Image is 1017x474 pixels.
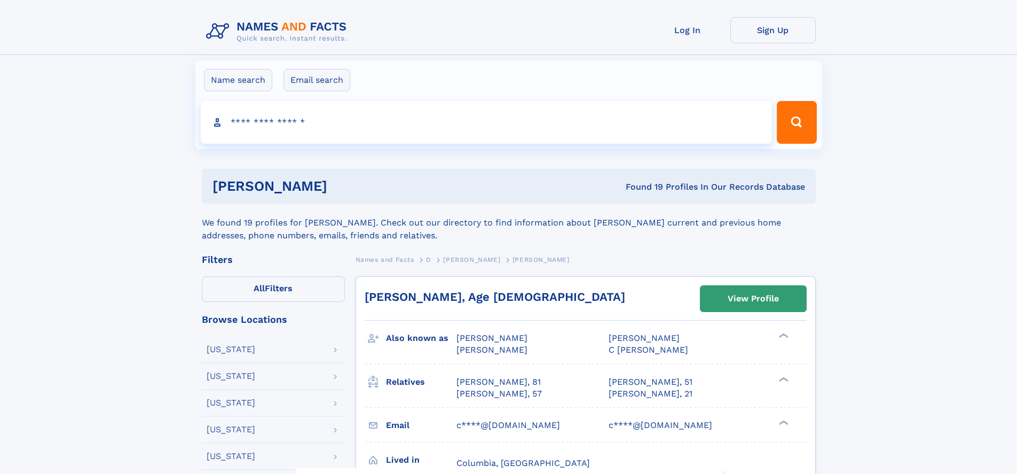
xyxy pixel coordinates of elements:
[513,256,570,263] span: [PERSON_NAME]
[609,376,692,388] a: [PERSON_NAME], 51
[207,345,255,354] div: [US_STATE]
[609,333,680,343] span: [PERSON_NAME]
[443,256,500,263] span: [PERSON_NAME]
[207,452,255,461] div: [US_STATE]
[212,180,477,193] h1: [PERSON_NAME]
[730,17,816,43] a: Sign Up
[476,181,805,193] div: Found 19 Profiles In Our Records Database
[728,286,779,311] div: View Profile
[456,458,590,468] span: Columbia, [GEOGRAPHIC_DATA]
[356,253,414,266] a: Names and Facts
[202,315,345,324] div: Browse Locations
[386,416,456,434] h3: Email
[456,376,541,388] a: [PERSON_NAME], 81
[645,17,730,43] a: Log In
[456,333,527,343] span: [PERSON_NAME]
[202,204,816,242] div: We found 19 profiles for [PERSON_NAME]. Check out our directory to find information about [PERSON...
[207,372,255,380] div: [US_STATE]
[456,388,542,400] a: [PERSON_NAME], 57
[202,276,345,302] label: Filters
[365,290,625,304] a: [PERSON_NAME], Age [DEMOGRAPHIC_DATA]
[700,286,806,312] a: View Profile
[283,69,350,91] label: Email search
[386,451,456,469] h3: Lived in
[207,425,255,434] div: [US_STATE]
[207,399,255,407] div: [US_STATE]
[202,255,345,265] div: Filters
[426,253,431,266] a: D
[776,376,789,383] div: ❯
[386,373,456,391] h3: Relatives
[201,101,772,144] input: search input
[777,101,816,144] button: Search Button
[386,329,456,347] h3: Also known as
[609,388,692,400] a: [PERSON_NAME], 21
[776,332,789,339] div: ❯
[202,17,356,46] img: Logo Names and Facts
[443,253,500,266] a: [PERSON_NAME]
[426,256,431,263] span: D
[776,419,789,426] div: ❯
[204,69,272,91] label: Name search
[254,283,265,293] span: All
[609,345,688,355] span: C [PERSON_NAME]
[456,345,527,355] span: [PERSON_NAME]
